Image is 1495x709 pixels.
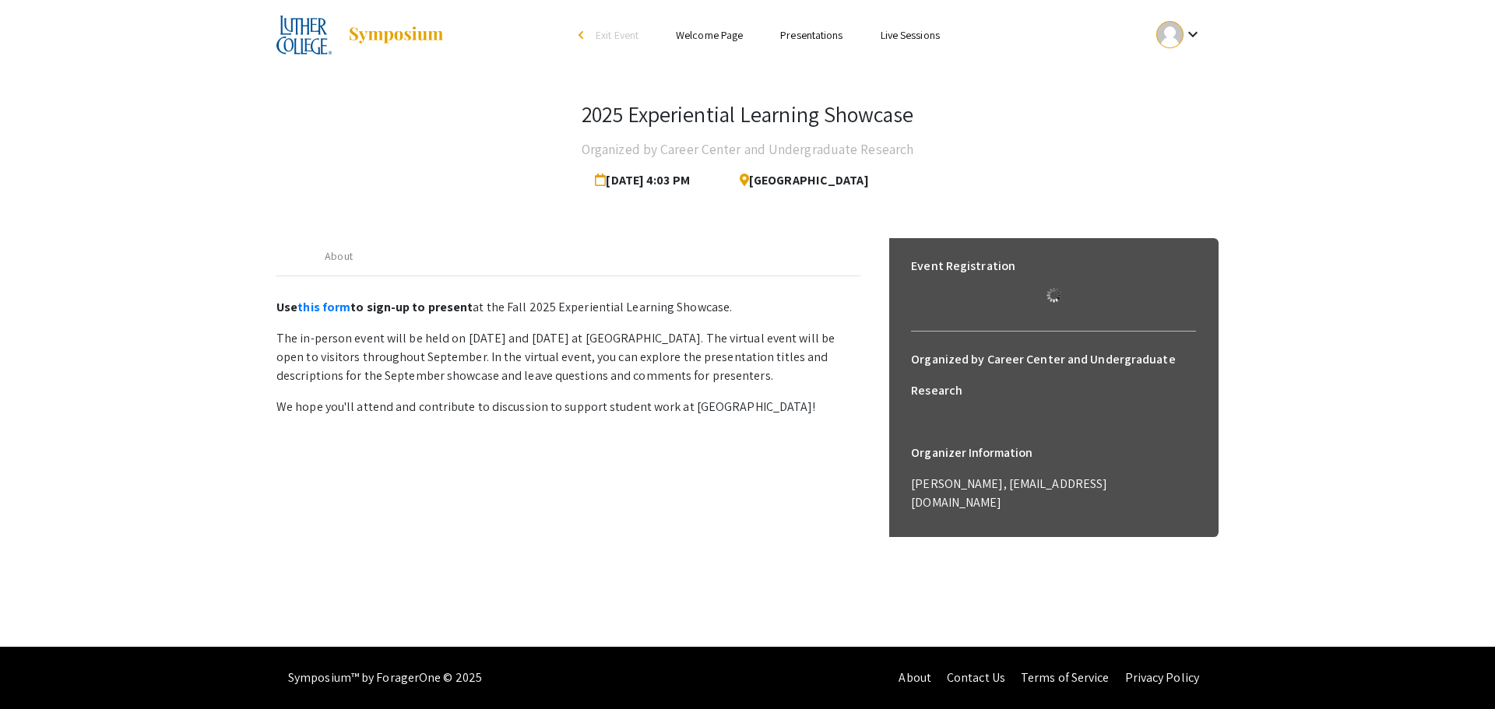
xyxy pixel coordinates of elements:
[911,251,1015,282] h6: Event Registration
[881,28,940,42] a: Live Sessions
[582,101,913,128] h3: 2025 Experiential Learning Showcase
[911,437,1196,469] h6: Organizer Information
[595,165,696,196] span: [DATE] 4:03 PM
[288,647,482,709] div: Symposium™ by ForagerOne © 2025
[1140,17,1219,52] button: Expand account dropdown
[579,30,588,40] div: arrow_back_ios
[276,329,860,385] p: The in-person event will be held on [DATE] and [DATE] at [GEOGRAPHIC_DATA]. The virtual event wil...
[276,298,860,317] p: at the Fall 2025 Experiential Learning Showcase.
[276,16,445,54] a: 2025 Experiential Learning Showcase
[347,26,445,44] img: Symposium by ForagerOne
[947,669,1005,686] a: Contact Us
[1125,669,1199,686] a: Privacy Policy
[325,248,353,265] div: About
[911,344,1196,406] h6: Organized by Career Center and Undergraduate Research
[899,669,931,686] a: About
[276,16,332,54] img: 2025 Experiential Learning Showcase
[297,299,350,315] a: this form
[596,28,638,42] span: Exit Event
[727,165,869,196] span: [GEOGRAPHIC_DATA]
[1429,639,1483,697] iframe: Chat
[911,475,1196,512] p: [PERSON_NAME], [EMAIL_ADDRESS][DOMAIN_NAME]
[276,299,473,315] strong: Use to sign-up to present
[582,134,913,165] h4: Organized by Career Center and Undergraduate Research
[676,28,743,42] a: Welcome Page
[276,398,860,416] p: We hope you'll attend and contribute to discussion to support student work at [GEOGRAPHIC_DATA]!
[1184,25,1202,44] mat-icon: Expand account dropdown
[780,28,842,42] a: Presentations
[1021,669,1110,686] a: Terms of Service
[1040,282,1068,309] img: Loading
